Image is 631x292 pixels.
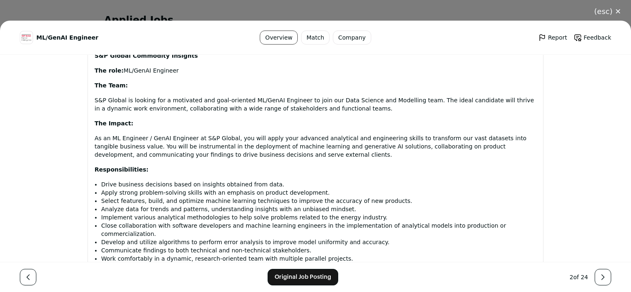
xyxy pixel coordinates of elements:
[101,180,536,188] li: Drive business decisions based on insights obtained from data.
[101,188,536,197] li: Apply strong problem-solving skills with an emphasis on product development.
[95,166,149,173] strong: Responsibilities:
[101,221,536,238] li: Close collaboration with software developers and machine learning engineers in the implementation...
[101,254,536,263] li: Work comfortably in a dynamic, research-oriented team with multiple parallel projects.
[95,52,198,59] strong: S&P Global Commodity Insights
[95,120,133,127] strong: The Impact:
[20,33,33,42] img: a736ac891c25ddf1e128370149edd74b951ff2fd8a72c8e326a9ef4193d6b970
[101,197,536,205] li: Select features, build, and optimize machine learning techniques to improve the accuracy of new p...
[268,269,338,285] a: Original Job Posting
[569,273,588,282] div: of 24
[95,134,536,159] p: As an ML Engineer / GenAI Engineer at S&P Global, you will apply your advanced analytical and eng...
[101,246,536,254] li: Communicate findings to both technical and non-technical stakeholders.
[101,213,536,221] li: Implement various analytical methodologies to help solve problems related to the energy industry.
[95,96,536,113] p: S&P Global is looking for a motivated and goal-oriented ML/GenAI Engineer to join our Data Scienc...
[574,33,611,42] a: Feedback
[333,31,371,45] a: Company
[101,205,536,213] li: Analyze data for trends and patterns, understanding insights with an unbiased mindset.
[260,31,298,45] a: Overview
[301,31,330,45] a: Match
[584,2,631,21] button: Close modal
[36,33,98,42] span: ML/GenAI Engineer
[538,33,567,42] a: Report
[101,238,536,246] li: Develop and utilize algorithms to perform error analysis to improve model uniformity and accuracy.
[569,274,573,280] span: 2
[95,66,536,75] p: ML/GenAI Engineer
[95,82,128,89] strong: The Team:
[95,67,123,74] strong: The role:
